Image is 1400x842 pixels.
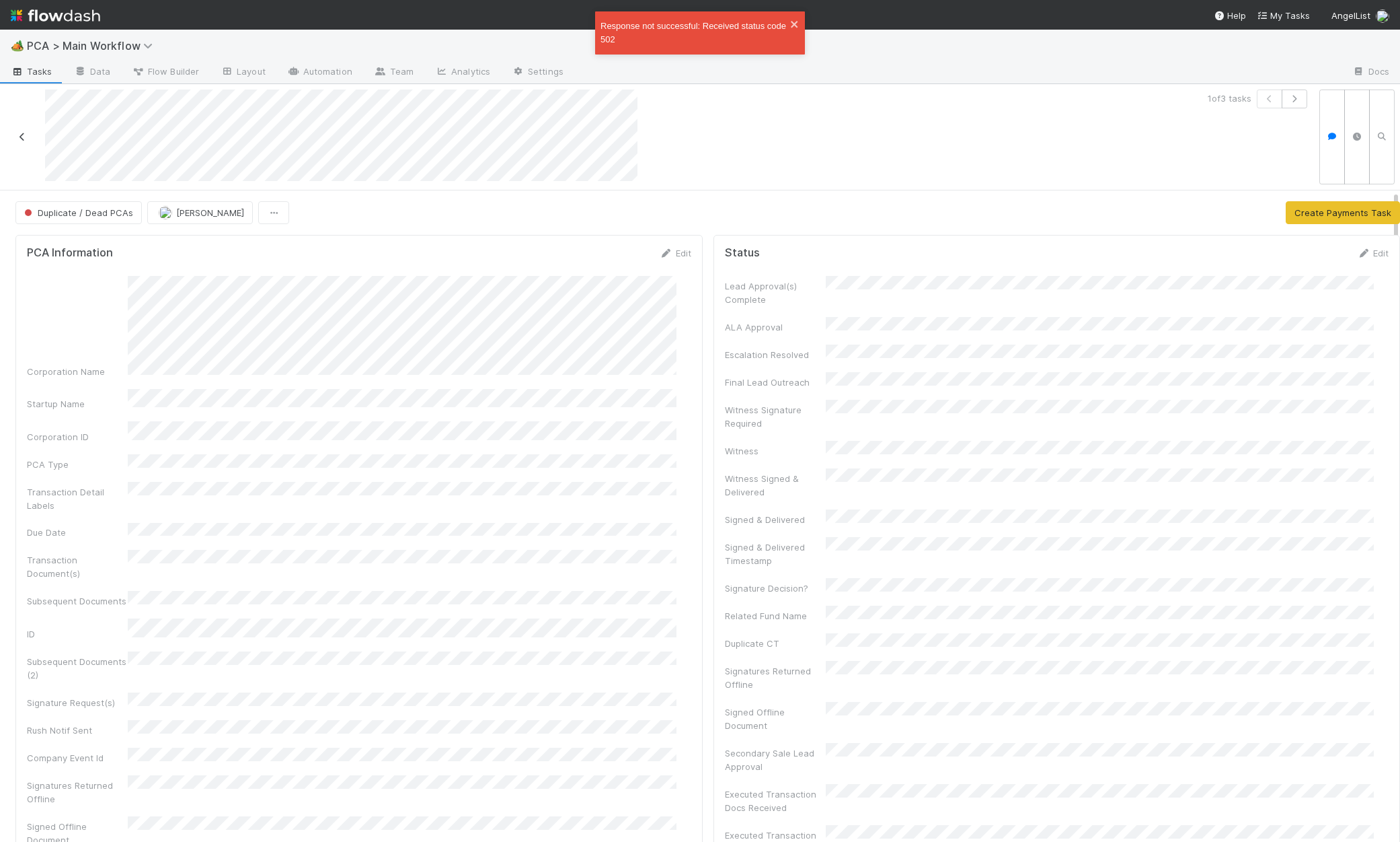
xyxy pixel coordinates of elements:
div: Signed & Delivered Timestamp [725,540,826,567]
span: AngelList [1331,10,1370,21]
img: avatar_1c530150-f9f0-4fb8-9f5d-006d570d4582.png [159,206,172,219]
div: Related Fund Name [725,609,826,623]
div: Help [1214,9,1246,22]
a: Settings [501,62,574,83]
a: Automation [276,62,363,83]
h5: Status [725,246,760,260]
div: Witness Signed & Delivered [725,472,826,499]
div: Final Lead Outreach [725,376,826,389]
span: My Tasks [1257,10,1310,21]
div: Signature Decision? [725,582,826,595]
button: Create Payments Task [1286,201,1400,224]
div: Witness Signature Required [725,403,826,430]
img: avatar_1c530150-f9f0-4fb8-9f5d-006d570d4582.png [1376,9,1389,23]
div: Company Event Id [27,751,128,765]
a: Flow Builder [121,62,210,83]
div: Subsequent Documents [27,594,128,608]
div: Due Date [27,526,128,539]
h5: PCA Information [27,246,113,260]
span: Tasks [11,65,52,78]
div: Escalation Resolved [725,348,826,361]
div: Signatures Returned Offline [27,779,128,806]
button: [PERSON_NAME] [147,201,253,224]
span: Flow Builder [132,65,199,78]
div: Subsequent Documents (2) [27,655,128,682]
div: Signatures Returned Offline [725,664,826,691]
div: Transaction Document(s) [27,553,128,580]
div: Signed & Delivered [725,513,826,526]
a: Team [363,62,424,83]
div: Executed Transaction Docs Received [725,787,826,814]
div: Lead Approval(s) Complete [725,279,826,306]
div: PCA Type [27,458,128,471]
button: Duplicate / Dead PCAs [15,201,142,224]
a: Data [63,62,121,83]
a: Docs [1341,62,1400,83]
div: Signed Offline Document [725,705,826,732]
span: [PERSON_NAME] [176,207,244,218]
a: Edit [1357,248,1389,258]
span: 🏕️ [11,40,24,51]
div: Corporation ID [27,430,128,444]
button: close [790,17,800,30]
div: Transaction Detail Labels [27,485,128,512]
img: logo-inverted-e16ddd16eac7371096b0.svg [11,4,100,27]
a: Edit [660,248,691,258]
div: Corporation Name [27,365,128,378]
a: My Tasks [1257,9,1310,22]
div: Signature Request(s) [27,696,128,709]
div: Duplicate CT [725,637,826,650]
div: ID [27,627,128,641]
div: Rush Notif Sent [27,724,128,737]
span: Duplicate / Dead PCAs [22,207,133,218]
div: Response not successful: Received status code 502 [600,20,790,46]
span: 1 of 3 tasks [1208,92,1251,105]
div: Secondary Sale Lead Approval [725,746,826,773]
span: PCA > Main Workflow [27,39,159,52]
div: Startup Name [27,397,128,411]
a: Analytics [424,62,501,83]
div: Witness [725,444,826,458]
div: ALA Approval [725,320,826,334]
a: Layout [210,62,276,83]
